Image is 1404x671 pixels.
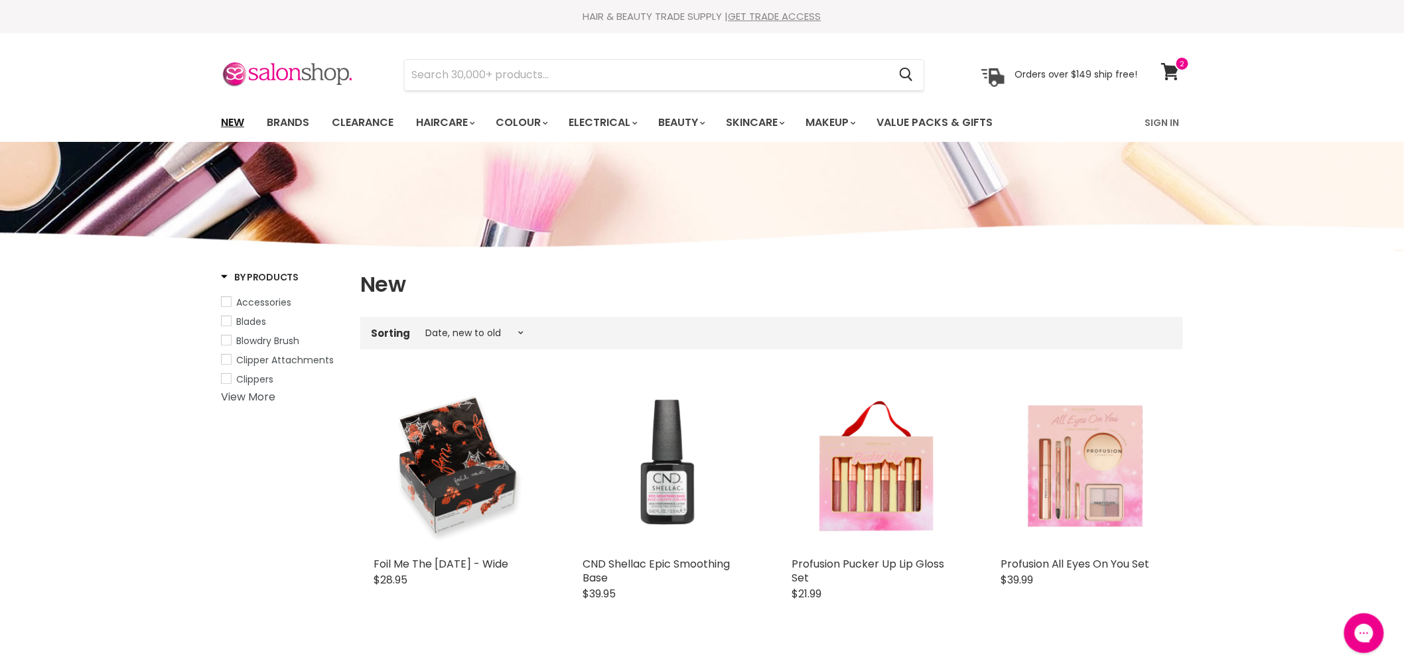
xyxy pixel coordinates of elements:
[322,109,403,137] a: Clearance
[406,109,483,137] a: Haircare
[729,9,821,23] a: GET TRADE ACCESS
[257,109,319,137] a: Brands
[1338,609,1391,658] iframe: Gorgias live chat messenger
[792,381,961,550] a: Profusion Pucker Up Lip Gloss Set Profusion Pucker Up Lip Gloss Set
[796,109,864,137] a: Makeup
[374,572,407,587] span: $28.95
[1015,68,1138,80] p: Orders over $149 ship free!
[716,109,793,137] a: Skincare
[221,334,344,348] a: Blowdry Brush
[792,381,961,550] img: Profusion Pucker Up Lip Gloss Set
[486,109,556,137] a: Colour
[792,586,821,601] span: $21.99
[1001,572,1033,587] span: $39.99
[236,353,334,367] span: Clipper Attachments
[1001,381,1170,550] img: Profusion All Eyes On You Set
[405,60,888,90] input: Search
[374,381,543,550] a: Foil Me The Halloween - Wide Foil Me The Halloween - Wide
[648,109,713,137] a: Beauty
[792,556,944,585] a: Profusion Pucker Up Lip Gloss Set
[236,373,273,386] span: Clippers
[559,109,646,137] a: Electrical
[221,295,344,310] a: Accessories
[211,109,254,137] a: New
[374,381,543,550] img: Foil Me The Halloween - Wide
[236,334,299,347] span: Blowdry Brush
[204,10,1200,23] div: HAIR & BEAUTY TRADE SUPPLY |
[371,328,410,339] label: Sorting
[360,271,1183,298] h1: New
[583,586,616,601] span: $39.95
[1001,556,1150,572] a: Profusion All Eyes On You Set
[374,556,508,572] a: Foil Me The [DATE] - Wide
[583,381,752,550] img: CND Shellac Epic Smoothing Base
[1137,109,1188,137] a: Sign In
[221,353,344,367] a: Clipper Attachments
[204,103,1200,142] nav: Main
[221,372,344,387] a: Clippers
[236,315,266,328] span: Blades
[221,271,299,284] h3: By Products
[888,60,924,90] button: Search
[1001,381,1170,550] a: Profusion All Eyes On You Set Profusion All Eyes On You Set
[221,389,275,404] a: View More
[867,109,1003,137] a: Value Packs & Gifts
[583,556,730,585] a: CND Shellac Epic Smoothing Base
[236,296,291,309] span: Accessories
[211,103,1070,142] ul: Main menu
[404,59,924,91] form: Product
[221,314,344,329] a: Blades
